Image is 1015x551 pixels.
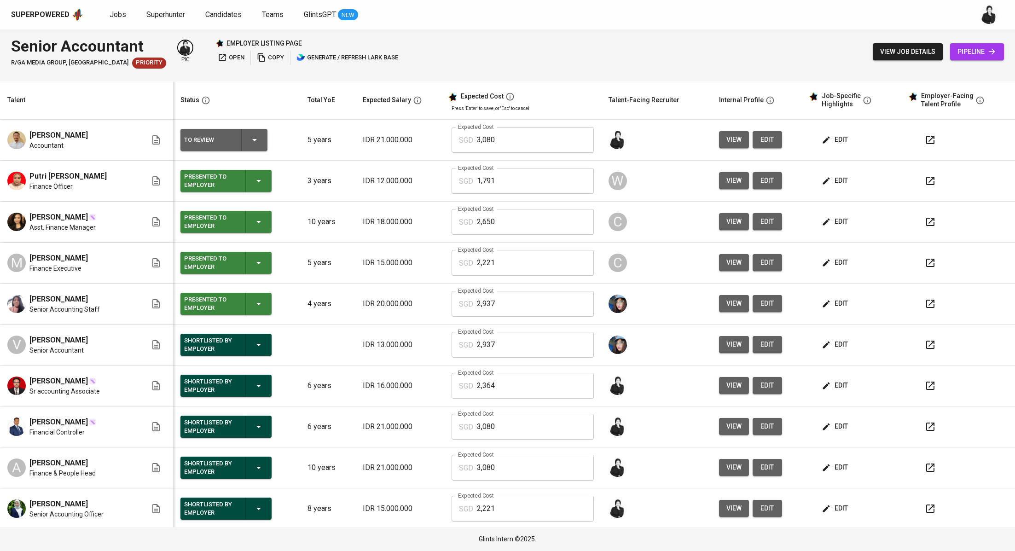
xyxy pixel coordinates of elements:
[908,92,917,101] img: glints_star.svg
[304,10,336,19] span: GlintsGPT
[363,462,437,473] p: IDR 21.000.000
[824,339,848,350] span: edit
[820,377,852,394] button: edit
[307,257,348,268] p: 5 years
[719,254,749,271] button: view
[824,298,848,309] span: edit
[459,135,473,146] p: SGD
[184,458,238,478] div: Shortlisted by Employer
[873,43,943,60] button: view job details
[459,381,473,392] p: SGD
[753,213,782,230] a: edit
[29,294,88,305] span: [PERSON_NAME]
[29,305,100,314] span: Senior Accounting Staff
[205,9,244,21] a: Candidates
[753,418,782,435] button: edit
[215,51,247,65] a: open
[307,298,348,309] p: 4 years
[307,503,348,514] p: 8 years
[609,295,627,313] img: diazagista@glints.com
[7,336,26,354] div: V
[726,462,742,473] span: view
[726,257,742,268] span: view
[726,298,742,309] span: view
[29,458,88,469] span: [PERSON_NAME]
[257,52,284,63] span: copy
[180,170,272,192] button: Presented to Employer
[184,134,234,146] div: To Review
[184,417,238,437] div: Shortlisted by Employer
[609,254,627,272] div: C
[363,257,437,268] p: IDR 15.000.000
[11,10,70,20] div: Superpowered
[459,463,473,474] p: SGD
[177,40,193,64] div: pic
[262,10,284,19] span: Teams
[459,299,473,310] p: SGD
[7,94,25,106] div: Talent
[29,253,88,264] span: [PERSON_NAME]
[180,211,272,233] button: Presented to Employer
[753,254,782,271] button: edit
[760,298,775,309] span: edit
[820,254,852,271] button: edit
[753,172,782,189] button: edit
[178,41,192,55] img: medwi@glints.com
[184,499,238,519] div: Shortlisted by Employer
[29,510,104,519] span: Senior Accounting Officer
[726,339,742,350] span: view
[726,216,742,227] span: view
[296,52,398,63] span: generate / refresh lark base
[184,376,238,396] div: Shortlisted by Employer
[719,295,749,312] button: view
[89,214,96,221] img: magic_wand.svg
[760,134,775,145] span: edit
[760,175,775,186] span: edit
[719,213,749,230] button: view
[824,134,848,145] span: edit
[363,134,437,145] p: IDR 21.000.000
[29,223,96,232] span: Asst. Finance Manager
[11,58,128,67] span: R/GA MEDIA GROUP, [GEOGRAPHIC_DATA]
[719,377,749,394] button: view
[180,252,272,274] button: Presented to Employer
[719,131,749,148] button: view
[719,336,749,353] button: view
[719,172,749,189] button: view
[822,92,861,108] div: Job-Specific Highlights
[760,380,775,391] span: edit
[609,377,627,395] img: medwi@glints.com
[609,131,627,149] img: medwi@glints.com
[753,377,782,394] a: edit
[726,380,742,391] span: view
[448,93,457,102] img: glints_star.svg
[29,417,88,428] span: [PERSON_NAME]
[29,499,88,510] span: [PERSON_NAME]
[820,131,852,148] button: edit
[753,131,782,148] a: edit
[459,340,473,351] p: SGD
[132,58,166,67] span: Priority
[218,52,244,63] span: open
[29,335,88,346] span: [PERSON_NAME]
[180,416,272,438] button: Shortlisted by Employer
[363,298,437,309] p: IDR 20.000.000
[726,421,742,432] span: view
[29,182,73,191] span: Finance Officer
[824,421,848,432] span: edit
[820,418,852,435] button: edit
[29,376,88,387] span: [PERSON_NAME]
[7,377,26,395] img: Andika Wiro Utomo
[726,175,742,186] span: view
[180,457,272,479] button: Shortlisted by Employer
[820,213,852,230] button: edit
[180,129,267,151] button: To Review
[609,336,627,354] img: diazagista@glints.com
[824,503,848,514] span: edit
[180,334,272,356] button: Shortlisted by Employer
[753,336,782,353] button: edit
[89,377,96,385] img: magic_wand.svg
[609,458,627,477] img: medwi@glints.com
